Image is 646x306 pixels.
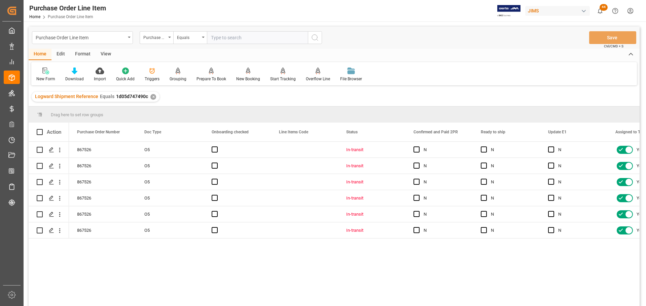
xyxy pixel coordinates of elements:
[145,76,159,82] div: Triggers
[481,130,505,134] span: Ready to ship
[414,130,458,134] span: Confirmed and Paid 2PR
[424,174,465,190] div: N
[69,222,136,238] div: 867526
[637,223,644,238] span: Yes
[70,49,96,60] div: Format
[51,112,103,117] span: Drag here to set row groups
[116,94,148,99] span: 1d05d747490c
[637,190,644,206] span: Yes
[29,174,69,190] div: Press SPACE to select this row.
[136,142,204,158] div: O5
[136,206,204,222] div: O5
[29,158,69,174] div: Press SPACE to select this row.
[593,3,608,18] button: show 44 new notifications
[346,190,397,206] div: In-transit
[69,158,136,174] div: 867526
[424,142,465,158] div: N
[491,190,532,206] div: N
[491,207,532,222] div: N
[65,76,84,82] div: Download
[36,76,55,82] div: New Form
[136,158,204,174] div: O5
[136,222,204,238] div: O5
[604,44,623,49] span: Ctrl/CMD + S
[36,33,125,41] div: Purchase Order Line Item
[136,174,204,190] div: O5
[558,158,599,174] div: N
[150,94,156,100] div: ✕
[196,76,226,82] div: Prepare To Book
[637,158,644,174] span: Yes
[558,174,599,190] div: N
[177,33,200,41] div: Equals
[589,31,636,44] button: Save
[29,190,69,206] div: Press SPACE to select this row.
[47,129,61,135] div: Action
[424,158,465,174] div: N
[29,49,51,60] div: Home
[346,142,397,158] div: In-transit
[491,142,532,158] div: N
[424,223,465,238] div: N
[279,130,308,134] span: Line Items Code
[424,190,465,206] div: N
[491,223,532,238] div: N
[340,76,362,82] div: File Browser
[306,76,330,82] div: Overflow Line
[35,94,98,99] span: Logward Shipment Reference
[637,174,644,190] span: Yes
[77,130,120,134] span: Purchase Order Number
[346,158,397,174] div: In-transit
[207,31,308,44] input: Type to search
[143,33,166,41] div: Purchase Order Number
[51,49,70,60] div: Edit
[32,31,133,44] button: open menu
[69,174,136,190] div: 867526
[558,142,599,158] div: N
[29,142,69,158] div: Press SPACE to select this row.
[491,174,532,190] div: N
[144,130,161,134] span: Doc Type
[29,222,69,238] div: Press SPACE to select this row.
[637,207,644,222] span: Yes
[173,31,207,44] button: open menu
[94,76,106,82] div: Import
[548,130,567,134] span: Update E1
[116,76,135,82] div: Quick Add
[69,142,136,158] div: 867526
[608,3,623,18] button: Help Center
[96,49,116,60] div: View
[170,76,186,82] div: Grouping
[558,190,599,206] div: N
[29,14,40,19] a: Home
[346,207,397,222] div: In-transit
[236,76,260,82] div: New Booking
[270,76,296,82] div: Start Tracking
[140,31,173,44] button: open menu
[346,130,358,134] span: Status
[525,4,593,17] button: JIMS
[346,174,397,190] div: In-transit
[100,94,114,99] span: Equals
[525,6,590,16] div: JIMS
[136,190,204,206] div: O5
[346,223,397,238] div: In-transit
[29,206,69,222] div: Press SPACE to select this row.
[491,158,532,174] div: N
[308,31,322,44] button: search button
[69,190,136,206] div: 867526
[600,4,608,11] span: 44
[497,5,521,17] img: Exertis%20JAM%20-%20Email%20Logo.jpg_1722504956.jpg
[637,142,644,158] span: Yes
[29,3,106,13] div: Purchase Order Line Item
[558,207,599,222] div: N
[558,223,599,238] div: N
[424,207,465,222] div: N
[212,130,249,134] span: Onboarding checked
[69,206,136,222] div: 867526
